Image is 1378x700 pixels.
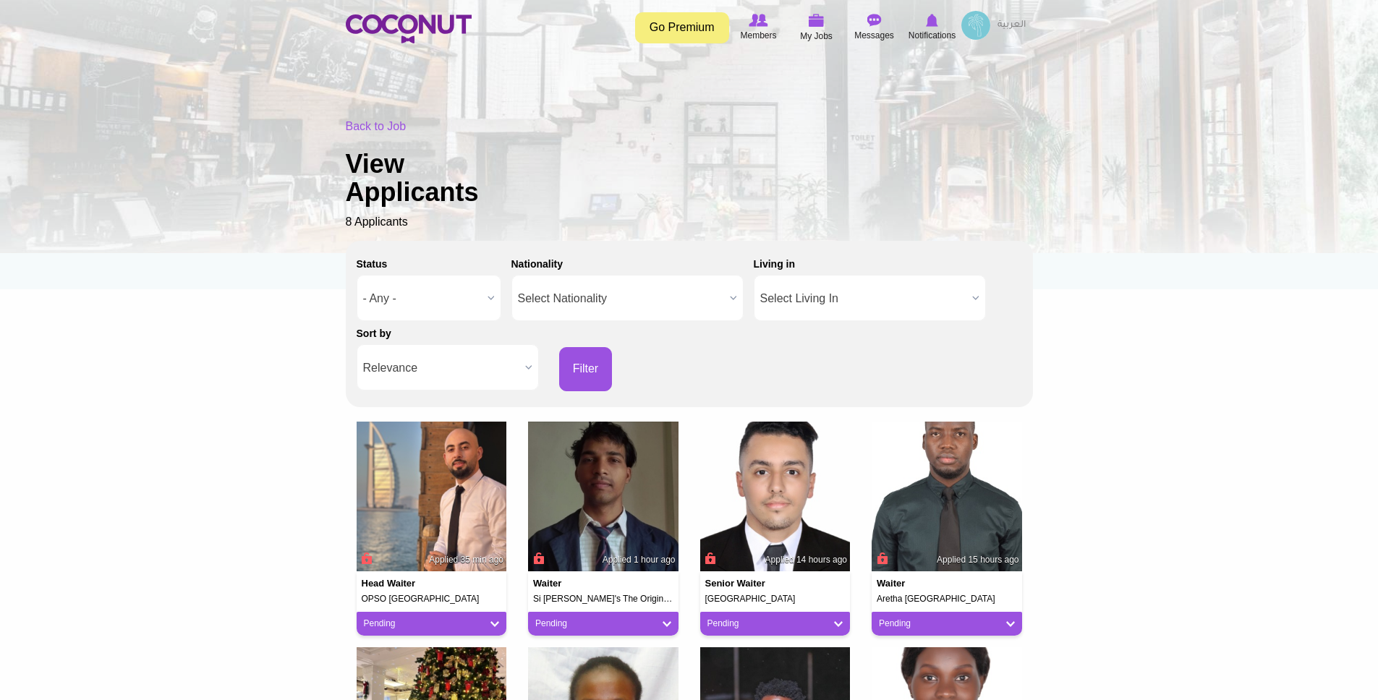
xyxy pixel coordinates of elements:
a: Browse Members Members [730,11,788,44]
img: Messages [867,14,882,27]
button: Filter [559,347,613,391]
a: Pending [535,618,671,630]
span: Select Living In [760,276,966,322]
span: - Any - [363,276,482,322]
label: Nationality [511,257,563,271]
span: Select Nationality [518,276,724,322]
a: العربية [990,11,1033,40]
img: Home [346,14,472,43]
a: Back to Job [346,120,407,132]
img: Browse Members [749,14,767,27]
h1: View Applicants [346,150,527,207]
a: Messages Messages [846,11,903,44]
h4: Waiter [533,579,617,589]
span: Members [740,28,776,43]
a: Notifications Notifications [903,11,961,44]
a: Pending [707,618,843,630]
span: Connect to Unlock the Profile [875,551,888,565]
img: Asaph Mwanja's picture [872,422,1022,572]
span: Messages [854,28,894,43]
h5: Aretha [GEOGRAPHIC_DATA] [877,594,1017,604]
img: Baloul Abderrahim's picture [357,422,507,572]
a: Pending [879,618,1015,630]
h5: Si [PERSON_NAME]'s The Original Sourdough Pizza [533,594,673,604]
a: Go Premium [635,12,729,43]
label: Status [357,257,388,271]
img: My Jobs [809,14,825,27]
span: Relevance [363,345,519,391]
img: Zakaria Errahil's picture [700,422,851,572]
img: Notifications [926,14,938,27]
span: Notifications [909,28,956,43]
h5: [GEOGRAPHIC_DATA] [705,594,846,604]
h5: OPSO [GEOGRAPHIC_DATA] [362,594,502,604]
h4: Head Waiter [362,579,446,589]
img: Yuvraj Arya's picture [528,422,679,572]
label: Living in [754,257,796,271]
span: My Jobs [800,29,833,43]
h4: Waiter [877,579,961,589]
span: Connect to Unlock the Profile [703,551,716,565]
label: Sort by [357,326,391,341]
a: Pending [364,618,500,630]
div: 8 Applicants [346,119,1033,231]
span: Connect to Unlock the Profile [531,551,544,565]
a: My Jobs My Jobs [788,11,846,45]
span: Connect to Unlock the Profile [360,551,373,565]
h4: Senior waiter [705,579,789,589]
